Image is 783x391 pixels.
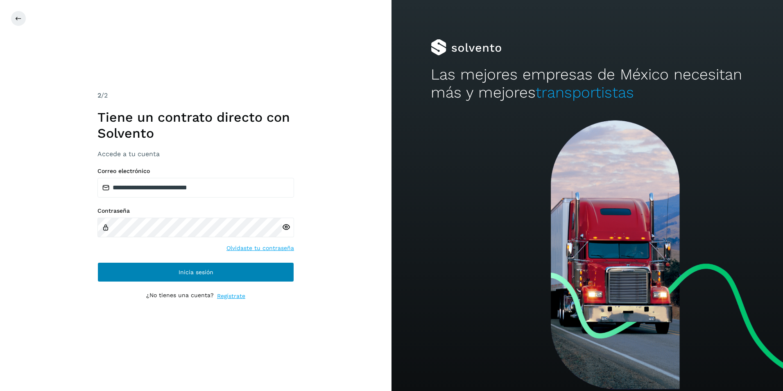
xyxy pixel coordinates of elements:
a: Olvidaste tu contraseña [226,244,294,252]
a: Regístrate [217,292,245,300]
h1: Tiene un contrato directo con Solvento [97,109,294,141]
span: transportistas [536,84,634,101]
h3: Accede a tu cuenta [97,150,294,158]
p: ¿No tienes una cuenta? [146,292,214,300]
label: Contraseña [97,207,294,214]
label: Correo electrónico [97,168,294,175]
span: 2 [97,91,101,99]
div: /2 [97,91,294,100]
h2: Las mejores empresas de México necesitan más y mejores [431,66,744,102]
button: Inicia sesión [97,262,294,282]
span: Inicia sesión [179,269,213,275]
